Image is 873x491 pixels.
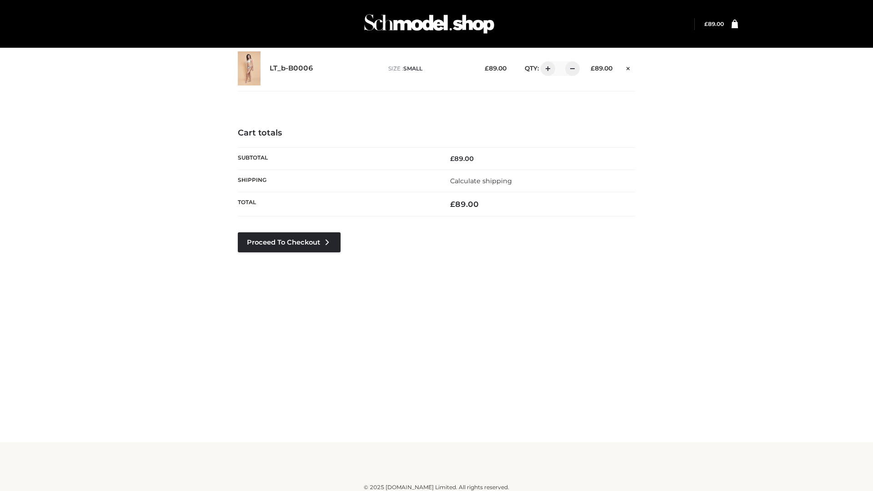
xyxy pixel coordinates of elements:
span: £ [704,20,708,27]
th: Total [238,192,436,216]
div: QTY: [516,61,577,76]
a: Remove this item [622,61,635,73]
bdi: 89.00 [704,20,724,27]
bdi: 89.00 [485,65,507,72]
span: £ [450,200,455,209]
bdi: 89.00 [450,200,479,209]
th: Subtotal [238,147,436,170]
a: Calculate shipping [450,177,512,185]
th: Shipping [238,170,436,192]
span: £ [591,65,595,72]
bdi: 89.00 [591,65,612,72]
a: Proceed to Checkout [238,232,341,252]
img: Schmodel Admin 964 [361,6,497,42]
span: SMALL [403,65,422,72]
span: £ [450,155,454,163]
p: size : [388,65,471,73]
h4: Cart totals [238,128,635,138]
a: £89.00 [704,20,724,27]
span: £ [485,65,489,72]
a: LT_b-B0006 [270,64,313,73]
bdi: 89.00 [450,155,474,163]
